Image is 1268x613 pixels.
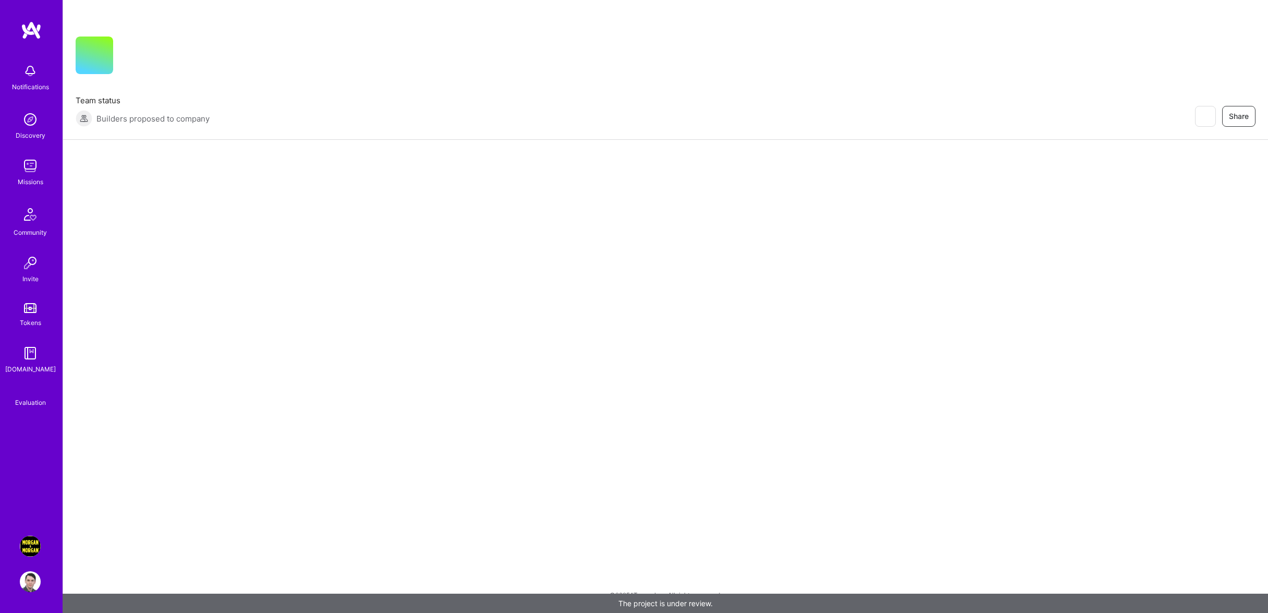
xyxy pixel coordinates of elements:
[20,343,41,364] img: guide book
[18,202,43,227] img: Community
[20,253,41,273] img: Invite
[17,571,43,592] a: User Avatar
[126,53,134,62] i: icon CompanyGray
[76,110,92,127] img: Builders proposed to company
[20,536,41,557] img: Morgan & Morgan Case Value Prediction Tool
[1222,106,1255,127] button: Share
[63,594,1268,613] div: The project is under review.
[18,176,43,187] div: Missions
[5,364,56,375] div: [DOMAIN_NAME]
[76,95,210,106] span: Team status
[20,155,41,176] img: teamwork
[1229,111,1249,122] span: Share
[12,81,49,92] div: Notifications
[20,61,41,81] img: bell
[20,571,41,592] img: User Avatar
[24,303,36,313] img: tokens
[21,21,42,40] img: logo
[20,109,41,130] img: discovery
[22,273,39,284] div: Invite
[17,536,43,557] a: Morgan & Morgan Case Value Prediction Tool
[27,389,34,397] i: icon SelectionTeam
[96,113,210,124] span: Builders proposed to company
[1201,112,1209,121] i: icon EyeClosed
[20,317,41,328] div: Tokens
[15,397,46,408] div: Evaluation
[14,227,47,238] div: Community
[16,130,45,141] div: Discovery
